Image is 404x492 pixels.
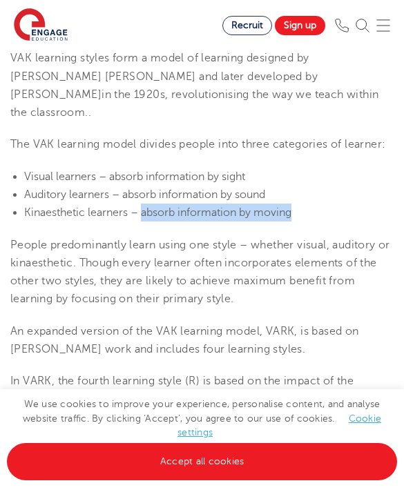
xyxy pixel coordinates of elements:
[10,138,385,150] span: The VAK learning model divides people into three categories of learner:
[10,88,378,119] span: in the 1920s, revolutionising the way we teach within the classroom.
[275,16,325,35] a: Sign up
[24,170,245,183] span: Visual learners – absorb information by sight
[231,20,263,30] span: Recruit
[14,8,68,43] img: Engage Education
[356,19,369,32] img: Search
[335,19,349,32] img: Phone
[222,16,272,35] a: Recruit
[24,206,291,219] span: Kinaesthetic learners – absorb information by moving
[10,239,390,306] span: People predominantly learn using one style – whether visual, auditory or kinaesthetic. Though eve...
[10,52,378,119] span: VAK learning styles form a model of learning designed by [PERSON_NAME] [PERSON_NAME] and later de...
[10,375,391,424] span: In VARK, the fourth learning style (R) is based on the impact of the representational systems, i....
[24,188,265,201] span: Auditory learners – absorb information by sound
[10,325,359,355] span: An expanded version of the VAK learning model, VARK, is based on [PERSON_NAME] work and includes ...
[7,399,397,466] span: We use cookies to improve your experience, personalise content, and analyse website traffic. By c...
[7,443,397,480] a: Accept all cookies
[376,19,390,32] img: Mobile Menu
